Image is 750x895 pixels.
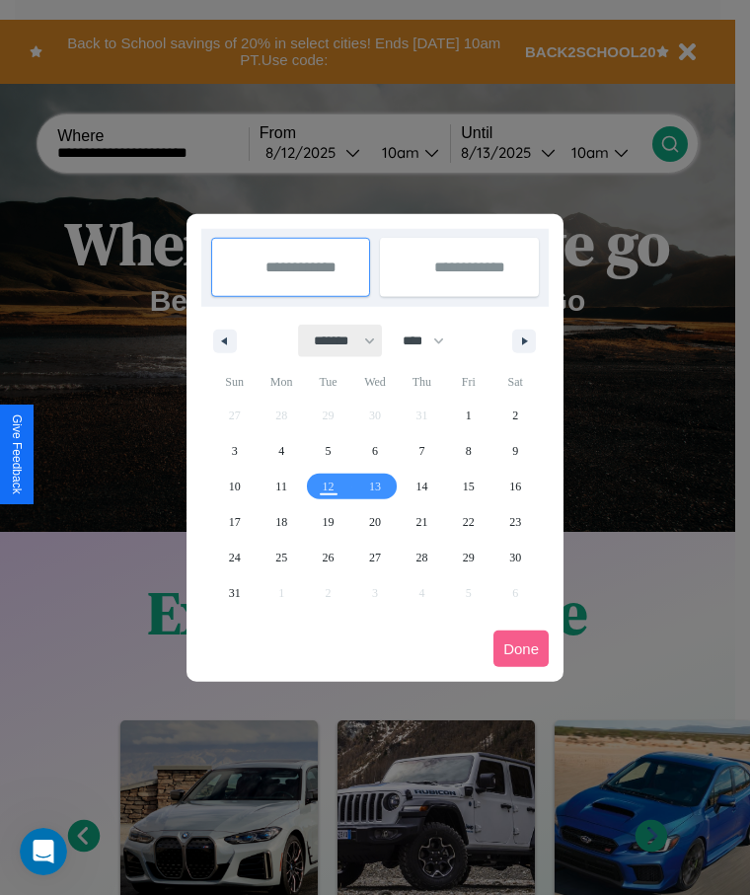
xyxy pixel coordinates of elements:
span: 20 [369,504,381,540]
span: 16 [509,469,521,504]
button: 1 [445,398,491,433]
span: 21 [415,504,427,540]
button: 26 [305,540,351,575]
button: 29 [445,540,491,575]
span: 28 [415,540,427,575]
button: 7 [399,433,445,469]
span: 13 [369,469,381,504]
button: 10 [211,469,258,504]
span: 5 [326,433,332,469]
span: Fri [445,366,491,398]
button: 17 [211,504,258,540]
span: 15 [463,469,475,504]
button: 12 [305,469,351,504]
button: 9 [492,433,539,469]
span: Sat [492,366,539,398]
span: Mon [258,366,304,398]
button: 22 [445,504,491,540]
span: 12 [323,469,335,504]
span: 27 [369,540,381,575]
button: 28 [399,540,445,575]
span: Sun [211,366,258,398]
button: 4 [258,433,304,469]
button: 2 [492,398,539,433]
button: 16 [492,469,539,504]
span: 30 [509,540,521,575]
div: Give Feedback [10,414,24,494]
button: 14 [399,469,445,504]
span: 26 [323,540,335,575]
span: 23 [509,504,521,540]
span: Thu [399,366,445,398]
span: 2 [512,398,518,433]
button: 23 [492,504,539,540]
span: 24 [229,540,241,575]
button: 19 [305,504,351,540]
button: 11 [258,469,304,504]
span: 10 [229,469,241,504]
span: Wed [351,366,398,398]
span: 1 [466,398,472,433]
button: 20 [351,504,398,540]
button: 18 [258,504,304,540]
span: 19 [323,504,335,540]
button: 25 [258,540,304,575]
span: 22 [463,504,475,540]
span: 25 [275,540,287,575]
button: 5 [305,433,351,469]
button: 31 [211,575,258,611]
button: 15 [445,469,491,504]
span: 3 [232,433,238,469]
button: 30 [492,540,539,575]
button: Done [493,631,549,667]
iframe: Intercom live chat [20,828,67,875]
button: 8 [445,433,491,469]
span: 7 [418,433,424,469]
button: 6 [351,433,398,469]
span: 29 [463,540,475,575]
span: 17 [229,504,241,540]
button: 24 [211,540,258,575]
span: Tue [305,366,351,398]
button: 21 [399,504,445,540]
span: 6 [372,433,378,469]
span: 11 [275,469,287,504]
button: 27 [351,540,398,575]
span: 8 [466,433,472,469]
span: 9 [512,433,518,469]
span: 4 [278,433,284,469]
button: 3 [211,433,258,469]
span: 18 [275,504,287,540]
span: 31 [229,575,241,611]
span: 14 [415,469,427,504]
button: 13 [351,469,398,504]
